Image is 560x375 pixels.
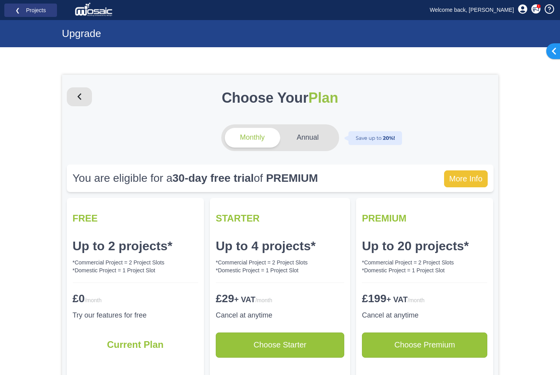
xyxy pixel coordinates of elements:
p: Up to 4 projects* [216,237,344,255]
p: FREE [73,212,198,225]
p: Try our features for free [73,310,198,321]
p: £199 [362,291,487,307]
p: £0 [73,291,198,307]
p: STARTER [216,212,344,225]
span: /month [408,297,425,303]
p: *Domestic Project = 1 Project Slot [362,267,487,275]
span: /month [255,297,272,303]
p: £29 [216,291,344,307]
h1: Choose Your [222,90,338,106]
span: PREMIUM [266,170,318,186]
span: /month [85,297,102,303]
p: Up to 2 projects* [73,237,198,255]
p: Cancel at anytime [216,310,344,321]
p: *Commercial Project = 2 Project Slots [362,259,487,267]
span: of [254,172,263,184]
p: Cancel at anytime [362,310,487,321]
span: + VAT [234,295,255,304]
a: ❮ Projects [9,5,52,15]
span: + VAT [386,295,408,304]
span: You are eligible for a [73,172,173,184]
a: Choose Starter [216,333,344,358]
a: Choose Premium [362,333,487,358]
p: *Commercial Project = 2 Project Slots [73,259,198,267]
img: logo_white.png [75,2,114,18]
p: *Domestic Project = 1 Project Slot [216,267,344,275]
p: *Domestic Project = 1 Project Slot [73,267,198,275]
p: PREMIUM [362,212,487,225]
p: 30-day free trial [73,170,318,186]
p: Current Plan [73,338,198,358]
h4: Annual [297,134,319,142]
span: Plan [308,90,338,106]
a: Welcome back, [PERSON_NAME] [424,4,520,16]
p: Up to 20 projects* [362,237,487,255]
h4: Monthly [240,134,264,142]
h1: Upgrade [62,28,349,39]
p: *Commercial Project = 2 Project Slots [216,259,344,267]
a: More Info [444,170,487,187]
